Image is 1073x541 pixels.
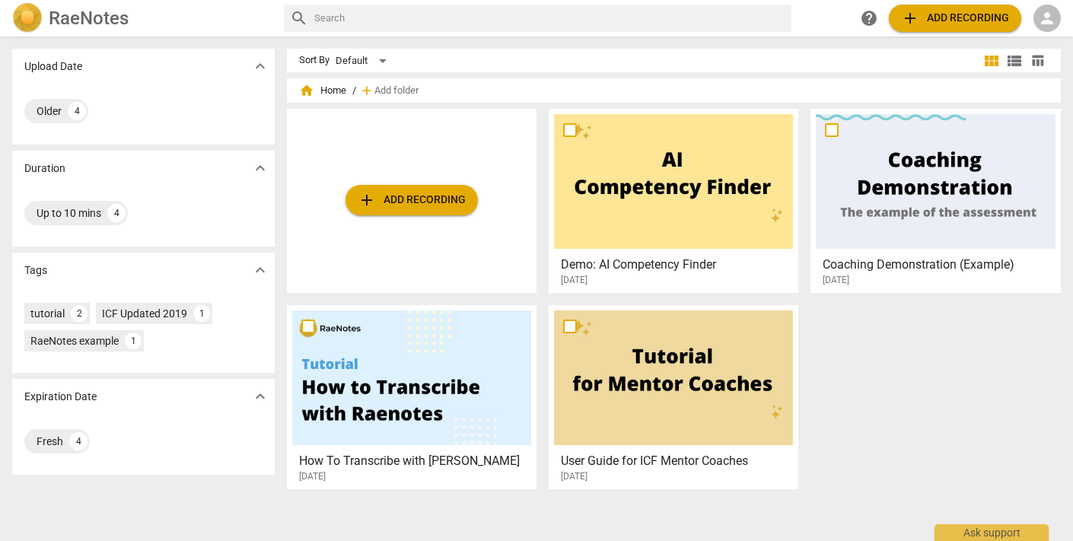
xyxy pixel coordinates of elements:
div: Fresh [37,434,63,449]
div: tutorial [30,306,65,321]
button: Show more [249,385,272,408]
p: Expiration Date [24,389,97,405]
div: Sort By [299,55,330,66]
a: Help [855,5,883,32]
div: Up to 10 mins [37,205,101,221]
span: view_list [1005,52,1024,70]
p: Upload Date [24,59,82,75]
h3: Demo: AI Competency Finder [561,256,794,274]
span: Add recording [358,191,466,209]
h3: Coaching Demonstration (Example) [823,256,1056,274]
span: expand_more [251,261,269,279]
span: Home [299,83,346,98]
button: Upload [889,5,1021,32]
span: expand_more [251,387,269,406]
a: How To Transcribe with [PERSON_NAME][DATE] [292,310,531,482]
div: 1 [193,305,210,322]
span: [DATE] [299,470,326,483]
div: RaeNotes example [30,333,119,348]
div: 4 [107,204,126,222]
span: [DATE] [561,274,587,287]
button: Table view [1026,49,1049,72]
span: Add folder [374,85,419,97]
span: add [901,9,919,27]
button: Show more [249,259,272,282]
span: [DATE] [561,470,587,483]
span: / [352,85,356,97]
span: Add recording [901,9,1009,27]
span: add [359,83,374,98]
div: 4 [69,432,88,450]
a: User Guide for ICF Mentor Coaches[DATE] [554,310,793,482]
h3: How To Transcribe with RaeNotes [299,452,533,470]
button: Upload [345,185,478,215]
a: Coaching Demonstration (Example)[DATE] [816,114,1055,286]
span: home [299,83,314,98]
div: 1 [125,333,142,349]
button: Show more [249,55,272,78]
span: help [860,9,878,27]
div: ICF Updated 2019 [102,306,187,321]
div: Older [37,103,62,119]
div: Ask support [934,524,1049,541]
button: List view [1003,49,1026,72]
span: person [1038,9,1056,27]
input: Search [314,6,786,30]
a: LogoRaeNotes [12,3,272,33]
h3: User Guide for ICF Mentor Coaches [561,452,794,470]
a: Demo: AI Competency Finder[DATE] [554,114,793,286]
div: 2 [71,305,88,322]
span: expand_more [251,159,269,177]
span: view_module [982,52,1001,70]
span: search [290,9,308,27]
span: expand_more [251,57,269,75]
button: Show more [249,157,272,180]
h2: RaeNotes [49,8,129,29]
button: Tile view [980,49,1003,72]
span: [DATE] [823,274,849,287]
div: 4 [68,102,86,120]
div: Default [336,49,392,73]
p: Tags [24,263,47,278]
span: add [358,191,376,209]
p: Duration [24,161,65,177]
span: table_chart [1030,53,1045,68]
img: Logo [12,3,43,33]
